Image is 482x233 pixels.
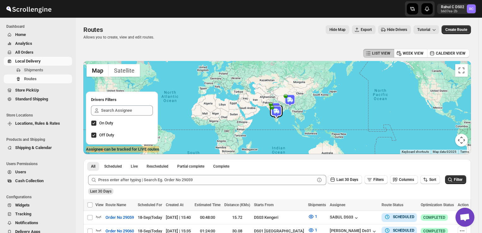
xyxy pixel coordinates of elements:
[326,25,349,34] button: Map action label
[109,64,140,77] button: Show satellite imagery
[467,4,476,13] span: Rahul C DS02
[6,137,73,142] span: Products and Shipping
[399,177,414,182] span: Columns
[387,27,407,32] span: Hide Drivers
[420,175,440,184] button: Sort
[91,164,95,169] span: All
[4,119,72,128] button: Locations, Rules & Rates
[6,113,73,118] span: Store Locations
[469,7,473,11] text: RC
[131,164,138,169] span: Live
[213,164,229,169] span: Complete
[99,133,114,137] span: Off Duty
[4,218,72,227] button: Notifications
[195,214,220,221] div: 00:48:00
[445,175,466,184] button: Filter
[433,150,456,153] span: Map data ©2025
[138,215,162,220] span: 18-Sep | Today
[384,214,414,220] button: SCHEDULED
[445,27,467,32] span: Create Route
[15,212,31,216] span: Tracking
[99,121,113,125] span: On Duty
[90,189,111,194] span: Last 30 Days
[15,121,60,126] span: Locations, Rules & Rates
[441,4,464,9] p: Rahul C DS02
[177,164,204,169] span: Partial complete
[427,49,469,58] button: CALENDER VIEW
[304,212,321,222] button: 1
[437,4,476,14] button: User menu
[394,49,427,58] button: WEEK VIEW
[5,1,52,17] img: ScrollEngine
[378,25,411,34] button: Hide Drivers
[6,161,73,166] span: Users Permissions
[315,214,317,219] span: 1
[417,27,430,32] span: Tutorial
[85,146,106,154] img: Google
[4,168,72,176] button: Users
[460,150,469,153] a: Terms (opens in new tab)
[361,27,372,32] span: Export
[455,208,474,227] div: Open chat
[4,48,72,57] button: All Orders
[15,203,30,207] span: Widgets
[308,203,326,207] span: Shipments
[441,9,464,13] p: b607ea-2b
[15,88,39,93] span: Store PickUp
[4,30,72,39] button: Home
[15,41,32,46] span: Analytics
[436,51,466,56] span: CALENDER VIEW
[4,66,72,75] button: Shipments
[403,51,424,56] span: WEEK VIEW
[330,203,345,207] span: Assignee
[4,176,72,185] button: Cash Collection
[105,214,134,221] span: Order No 29059
[138,203,162,207] span: Scheduled For
[104,164,122,169] span: Scheduled
[393,215,414,219] b: SCHEDULED
[147,164,168,169] span: Rescheduled
[15,170,26,174] span: Users
[372,51,390,56] span: LIST VIEW
[458,203,469,207] span: Action
[254,203,274,207] span: Starts From
[224,214,250,221] div: 15.72
[15,145,52,150] span: Shipping & Calendar
[413,25,439,34] button: Tutorial
[423,215,445,220] span: COMPLETED
[330,215,359,221] button: SABUL DS03
[336,177,358,182] span: Last 30 Days
[4,75,72,83] button: Routes
[365,175,388,184] button: Filters
[382,203,403,207] span: Route Status
[402,150,429,154] button: Keyboard shortcuts
[15,50,33,55] span: All Orders
[373,177,384,182] span: Filters
[15,220,38,225] span: Notifications
[352,25,376,34] button: Export
[429,177,436,182] span: Sort
[4,201,72,210] button: Widgets
[224,203,250,207] span: Distance (KMs)
[166,214,191,221] div: [DATE] | 15:40
[455,64,468,77] button: Toggle fullscreen view
[101,105,153,116] input: Search Assignee
[83,26,103,33] span: Routes
[87,64,109,77] button: Show street map
[6,24,73,29] span: Dashboard
[15,178,44,183] span: Cash Collection
[24,76,37,81] span: Routes
[4,39,72,48] button: Analytics
[98,175,315,185] input: Press enter after typing | Search Eg. Order No 29059
[105,203,126,207] span: Route Name
[86,146,159,152] label: Assignee can be tracked for LIVE routes
[254,214,304,221] div: DS03 Kengeri
[329,27,346,32] span: Hide Map
[4,143,72,152] button: Shipping & Calendar
[91,97,153,103] h2: Drivers Filters
[454,177,462,182] span: Filter
[95,203,104,207] span: View
[195,203,220,207] span: Estimated Time
[15,59,41,63] span: Local Delivery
